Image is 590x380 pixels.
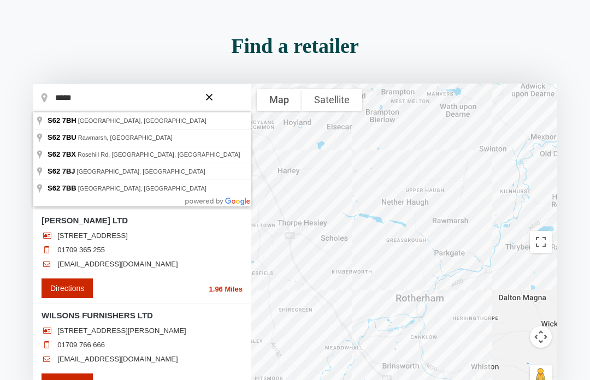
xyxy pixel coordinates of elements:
[530,326,552,348] button: Map camera controls
[209,285,243,294] span: 1.96 Miles
[438,197,459,218] div: Your Current Location
[48,150,76,158] span: S62 7BX
[42,310,243,321] h3: WILSONS FURNISHERS LTD
[78,185,206,192] span: [GEOGRAPHIC_DATA], [GEOGRAPHIC_DATA]
[57,246,105,254] a: 01709 365 255
[48,116,76,124] span: S62 7BH
[257,89,302,111] button: Show street map
[57,231,128,240] span: [STREET_ADDRESS]
[42,278,93,298] a: Directions
[42,215,243,226] h3: [PERSON_NAME] LTD
[48,167,75,175] span: S62 7BJ
[5,35,585,56] h2: Find a retailer
[57,260,178,269] a: [EMAIL_ADDRESS][DOMAIN_NAME]
[78,117,206,124] span: [GEOGRAPHIC_DATA], [GEOGRAPHIC_DATA]
[77,168,205,175] span: [GEOGRAPHIC_DATA], [GEOGRAPHIC_DATA]
[57,341,105,349] a: 01709 766 666
[48,133,76,141] span: S62 7BU
[78,151,240,158] span: Rosehill Rd, [GEOGRAPHIC_DATA], [GEOGRAPHIC_DATA]
[57,355,178,364] a: [EMAIL_ADDRESS][DOMAIN_NAME]
[530,231,552,253] button: Toggle fullscreen view
[57,326,186,335] span: [STREET_ADDRESS][PERSON_NAME]
[302,89,362,111] button: Show satellite imagery
[48,184,76,192] span: S62 7BB
[78,134,173,141] span: Rawmarsh, [GEOGRAPHIC_DATA]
